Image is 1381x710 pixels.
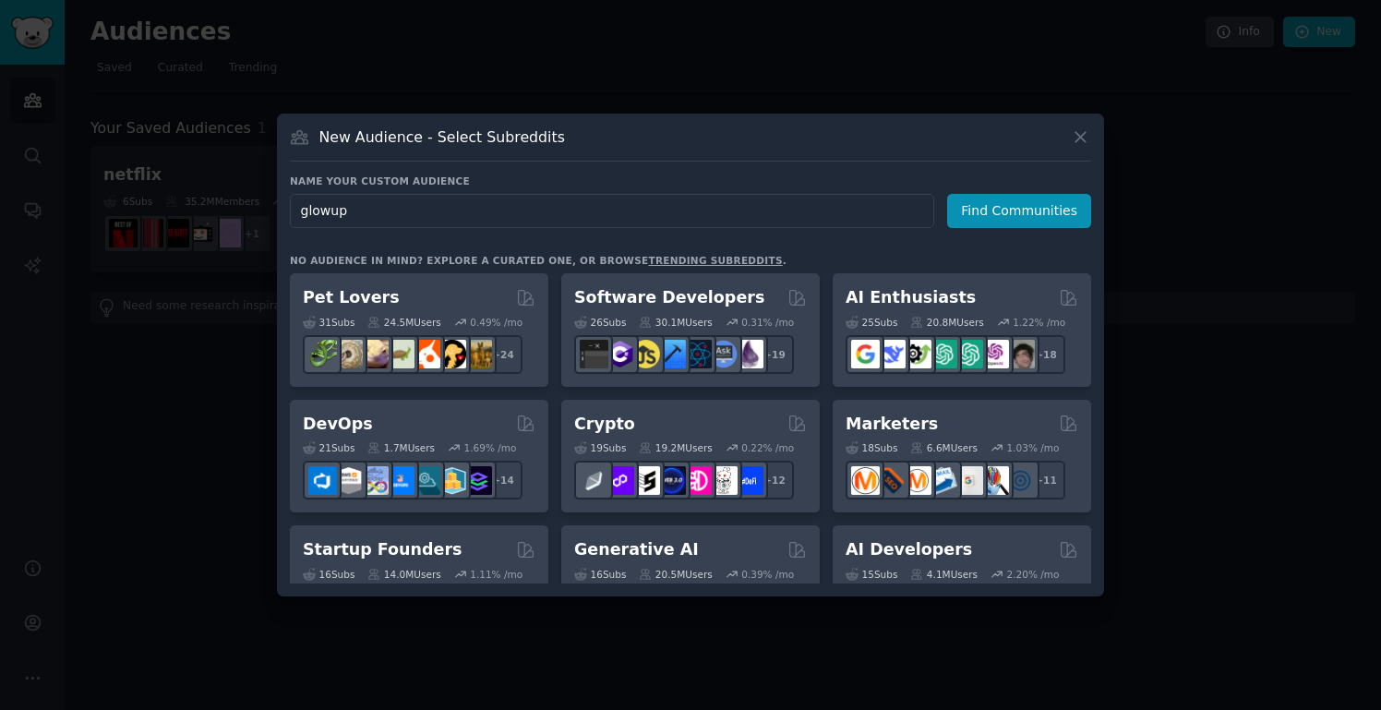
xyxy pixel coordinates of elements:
[741,316,794,329] div: 0.31 % /mo
[580,340,608,368] img: software
[709,340,738,368] img: AskComputerScience
[648,255,782,266] a: trending subreddits
[1007,441,1060,454] div: 1.03 % /mo
[367,441,435,454] div: 1.7M Users
[1027,461,1065,499] div: + 11
[303,538,462,561] h2: Startup Founders
[755,335,794,374] div: + 19
[735,466,763,495] img: defi_
[290,174,1091,187] h3: Name your custom audience
[438,466,466,495] img: aws_cdk
[683,466,712,495] img: defiblockchain
[464,441,517,454] div: 1.69 % /mo
[741,568,794,581] div: 0.39 % /mo
[929,466,957,495] img: Emailmarketing
[846,413,938,436] h2: Marketers
[334,466,363,495] img: AWS_Certified_Experts
[303,441,354,454] div: 21 Sub s
[903,466,931,495] img: AskMarketing
[574,413,635,436] h2: Crypto
[367,568,440,581] div: 14.0M Users
[303,568,354,581] div: 16 Sub s
[657,466,686,495] img: web3
[1007,568,1060,581] div: 2.20 % /mo
[303,413,373,436] h2: DevOps
[851,466,880,495] img: content_marketing
[574,316,626,329] div: 26 Sub s
[574,286,764,309] h2: Software Developers
[846,316,897,329] div: 25 Sub s
[929,340,957,368] img: chatgpt_promptDesign
[1006,466,1035,495] img: OnlineMarketing
[367,316,440,329] div: 24.5M Users
[412,340,440,368] img: cockatiel
[631,340,660,368] img: learnjavascript
[360,466,389,495] img: Docker_DevOps
[386,466,414,495] img: DevOpsLinks
[846,568,897,581] div: 15 Sub s
[639,316,712,329] div: 30.1M Users
[910,441,978,454] div: 6.6M Users
[463,466,492,495] img: PlatformEngineers
[574,538,699,561] h2: Generative AI
[412,466,440,495] img: platformengineering
[1013,316,1065,329] div: 1.22 % /mo
[484,461,522,499] div: + 14
[877,340,906,368] img: DeepSeek
[910,316,983,329] div: 20.8M Users
[851,340,880,368] img: GoogleGeminiAI
[846,538,972,561] h2: AI Developers
[470,568,522,581] div: 1.11 % /mo
[290,254,787,267] div: No audience in mind? Explore a curated one, or browse .
[657,340,686,368] img: iOSProgramming
[438,340,466,368] img: PetAdvice
[955,340,983,368] img: chatgpt_prompts_
[683,340,712,368] img: reactnative
[846,286,976,309] h2: AI Enthusiasts
[639,441,712,454] div: 19.2M Users
[334,340,363,368] img: ballpython
[580,466,608,495] img: ethfinance
[303,316,354,329] div: 31 Sub s
[470,316,522,329] div: 0.49 % /mo
[360,340,389,368] img: leopardgeckos
[755,461,794,499] div: + 12
[308,340,337,368] img: herpetology
[877,466,906,495] img: bigseo
[574,441,626,454] div: 19 Sub s
[903,340,931,368] img: AItoolsCatalog
[290,194,934,228] input: Pick a short name, like "Digital Marketers" or "Movie-Goers"
[846,441,897,454] div: 18 Sub s
[741,441,794,454] div: 0.22 % /mo
[709,466,738,495] img: CryptoNews
[947,194,1091,228] button: Find Communities
[1006,340,1035,368] img: ArtificalIntelligence
[606,466,634,495] img: 0xPolygon
[631,466,660,495] img: ethstaker
[319,127,565,147] h3: New Audience - Select Subreddits
[606,340,634,368] img: csharp
[639,568,712,581] div: 20.5M Users
[303,286,400,309] h2: Pet Lovers
[735,340,763,368] img: elixir
[910,568,978,581] div: 4.1M Users
[1027,335,1065,374] div: + 18
[308,466,337,495] img: azuredevops
[955,466,983,495] img: googleads
[980,466,1009,495] img: MarketingResearch
[574,568,626,581] div: 16 Sub s
[386,340,414,368] img: turtle
[463,340,492,368] img: dogbreed
[980,340,1009,368] img: OpenAIDev
[484,335,522,374] div: + 24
